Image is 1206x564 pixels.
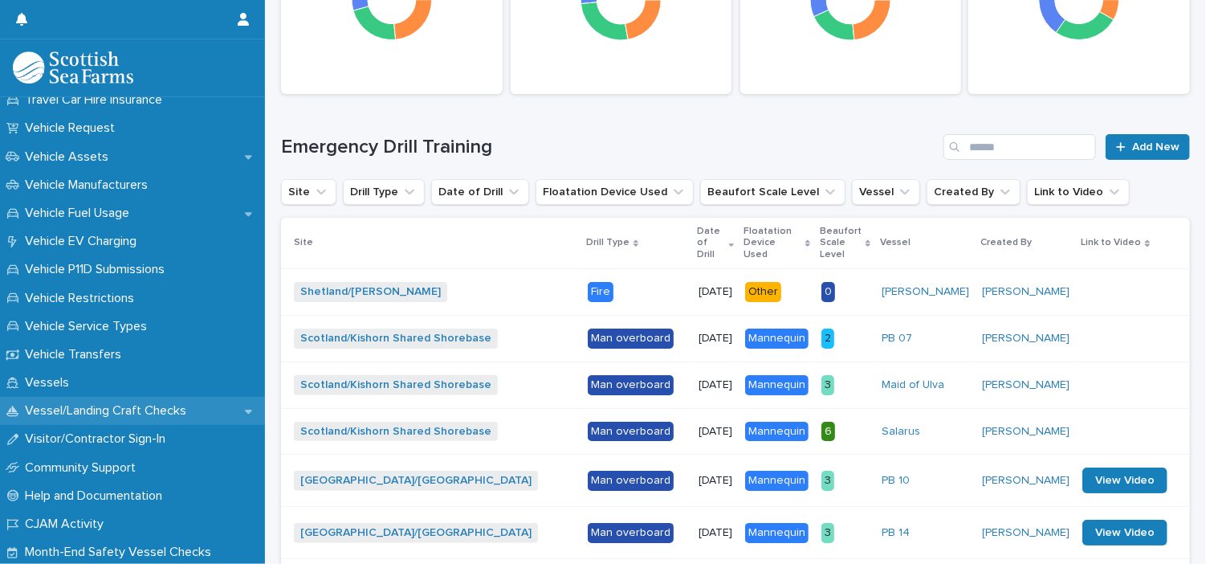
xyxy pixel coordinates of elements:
[300,425,491,439] a: Scotland/Kishorn Shared Shorebase
[1106,134,1190,160] a: Add New
[588,422,674,442] div: Man overboard
[18,319,160,334] p: Vehicle Service Types
[699,526,732,540] p: [DATE]
[18,234,149,249] p: Vehicle EV Charging
[882,526,910,540] a: PB 14
[980,234,1032,251] p: Created By
[281,269,1193,316] tr: Shetland/[PERSON_NAME] Fire[DATE]Other0[PERSON_NAME] [PERSON_NAME]
[982,332,1070,345] a: [PERSON_NAME]
[821,329,834,349] div: 2
[699,285,732,299] p: [DATE]
[536,179,694,205] button: Floatation Device Used
[982,378,1070,392] a: [PERSON_NAME]
[745,471,809,491] div: Mannequin
[821,471,834,491] div: 3
[821,523,834,543] div: 3
[588,375,674,395] div: Man overboard
[745,523,809,543] div: Mannequin
[882,285,969,299] a: [PERSON_NAME]
[300,526,532,540] a: [GEOGRAPHIC_DATA]/[GEOGRAPHIC_DATA]
[588,329,674,349] div: Man overboard
[1082,468,1167,493] a: View Video
[1132,141,1180,153] span: Add New
[1095,475,1155,486] span: View Video
[882,378,944,392] a: Maid of Ulva
[281,315,1193,362] tr: Scotland/Kishorn Shared Shorebase Man overboard[DATE]Mannequin2PB 07 [PERSON_NAME]
[281,507,1193,559] tr: [GEOGRAPHIC_DATA]/[GEOGRAPHIC_DATA] Man overboard[DATE]Mannequin3PB 14 [PERSON_NAME] View Video
[1081,234,1141,251] p: Link to Video
[821,282,835,302] div: 0
[852,179,920,205] button: Vessel
[744,223,801,264] p: Floatation Device Used
[18,403,199,419] p: Vessel/Landing Craft Checks
[281,136,937,159] h1: Emergency Drill Training
[18,431,178,447] p: Visitor/Contractor Sign-In
[18,121,128,136] p: Vehicle Request
[821,375,834,395] div: 3
[18,460,149,476] p: Community Support
[18,262,177,277] p: Vehicle P11D Submissions
[943,134,1096,160] input: Search
[882,425,920,439] a: Salarus
[281,408,1193,455] tr: Scotland/Kishorn Shared Shorebase Man overboard[DATE]Mannequin6Salarus [PERSON_NAME]
[699,425,732,439] p: [DATE]
[745,422,809,442] div: Mannequin
[982,425,1070,439] a: [PERSON_NAME]
[13,51,133,84] img: bPIBxiqnSb2ggTQWdOVV
[18,178,161,193] p: Vehicle Manufacturers
[882,474,910,488] a: PB 10
[982,526,1070,540] a: [PERSON_NAME]
[820,223,862,264] p: Beaufort Scale Level
[1095,527,1155,538] span: View Video
[745,282,781,302] div: Other
[982,285,1070,299] a: [PERSON_NAME]
[586,234,629,251] p: Drill Type
[1027,179,1130,205] button: Link to Video
[18,517,116,532] p: CJAM Activity
[588,471,674,491] div: Man overboard
[982,474,1070,488] a: [PERSON_NAME]
[18,149,121,165] p: Vehicle Assets
[18,206,142,221] p: Vehicle Fuel Usage
[18,375,82,390] p: Vessels
[18,488,175,504] p: Help and Documentation
[343,179,425,205] button: Drill Type
[281,455,1193,507] tr: [GEOGRAPHIC_DATA]/[GEOGRAPHIC_DATA] Man overboard[DATE]Mannequin3PB 10 [PERSON_NAME] View Video
[821,422,835,442] div: 6
[882,332,912,345] a: PB 07
[281,179,336,205] button: Site
[699,332,732,345] p: [DATE]
[300,474,532,488] a: [GEOGRAPHIC_DATA]/[GEOGRAPHIC_DATA]
[18,347,134,362] p: Vehicle Transfers
[699,378,732,392] p: [DATE]
[880,234,911,251] p: Vessel
[18,545,224,560] p: Month-End Safety Vessel Checks
[588,282,613,302] div: Fire
[697,223,725,264] p: Date of Drill
[18,291,147,306] p: Vehicle Restrictions
[1082,520,1167,546] a: View Video
[18,92,175,108] p: Travel Car Hire Insurance
[699,474,732,488] p: [DATE]
[281,362,1193,408] tr: Scotland/Kishorn Shared Shorebase Man overboard[DATE]Mannequin3Maid of Ulva [PERSON_NAME]
[588,523,674,543] div: Man overboard
[294,234,313,251] p: Site
[745,329,809,349] div: Mannequin
[300,332,491,345] a: Scotland/Kishorn Shared Shorebase
[927,179,1021,205] button: Created By
[745,375,809,395] div: Mannequin
[700,179,845,205] button: Beaufort Scale Level
[431,179,529,205] button: Date of Drill
[300,285,441,299] a: Shetland/[PERSON_NAME]
[300,378,491,392] a: Scotland/Kishorn Shared Shorebase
